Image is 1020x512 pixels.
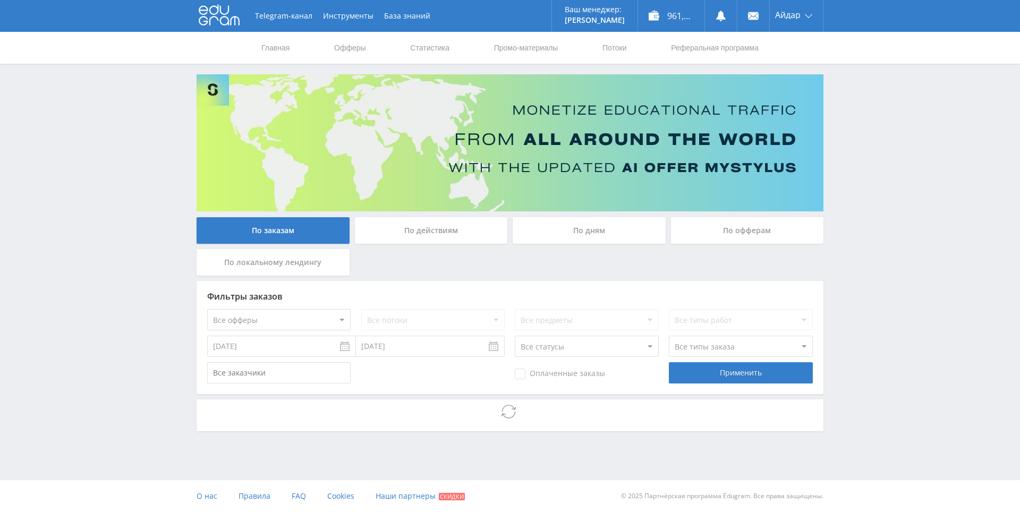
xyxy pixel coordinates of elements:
[292,491,306,501] span: FAQ
[513,217,666,244] div: По дням
[409,32,450,64] a: Статистика
[439,493,465,500] span: Скидки
[515,480,823,512] div: © 2025 Партнёрская программа Edugram. Все права защищены.
[197,249,350,276] div: По локальному лендингу
[207,292,813,301] div: Фильтры заказов
[671,217,824,244] div: По офферам
[207,362,351,383] input: Все заказчики
[239,491,270,501] span: Правила
[292,480,306,512] a: FAQ
[197,74,823,211] img: Banner
[327,491,354,501] span: Cookies
[197,480,217,512] a: О нас
[601,32,628,64] a: Потоки
[239,480,270,512] a: Правила
[515,369,605,379] span: Оплаченные заказы
[493,32,559,64] a: Промо-материалы
[376,491,436,501] span: Наши партнеры
[333,32,367,64] a: Офферы
[565,5,625,14] p: Ваш менеджер:
[669,362,812,383] div: Применить
[376,480,465,512] a: Наши партнеры Скидки
[327,480,354,512] a: Cookies
[670,32,760,64] a: Реферальная программа
[197,217,350,244] div: По заказам
[355,217,508,244] div: По действиям
[197,491,217,501] span: О нас
[775,11,801,19] span: Айдар
[565,16,625,24] p: [PERSON_NAME]
[260,32,291,64] a: Главная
